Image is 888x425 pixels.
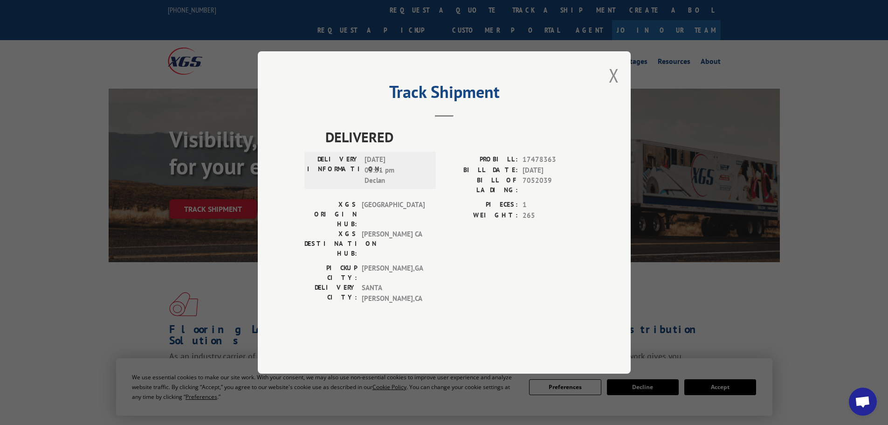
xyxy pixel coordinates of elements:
[444,210,518,221] label: WEIGHT:
[304,263,357,283] label: PICKUP CITY:
[444,175,518,195] label: BILL OF LADING:
[523,175,584,195] span: 7052039
[362,283,425,304] span: SANTA [PERSON_NAME] , CA
[523,154,584,165] span: 17478363
[365,154,427,186] span: [DATE] 03:51 pm Declan
[362,263,425,283] span: [PERSON_NAME] , GA
[523,165,584,176] span: [DATE]
[523,210,584,221] span: 265
[444,165,518,176] label: BILL DATE:
[362,229,425,258] span: [PERSON_NAME] CA
[362,200,425,229] span: [GEOGRAPHIC_DATA]
[304,283,357,304] label: DELIVERY CITY:
[444,154,518,165] label: PROBILL:
[444,200,518,210] label: PIECES:
[304,85,584,103] h2: Track Shipment
[307,154,360,186] label: DELIVERY INFORMATION:
[304,200,357,229] label: XGS ORIGIN HUB:
[849,388,877,416] div: Open chat
[325,126,584,147] span: DELIVERED
[523,200,584,210] span: 1
[304,229,357,258] label: XGS DESTINATION HUB:
[609,63,619,88] button: Close modal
